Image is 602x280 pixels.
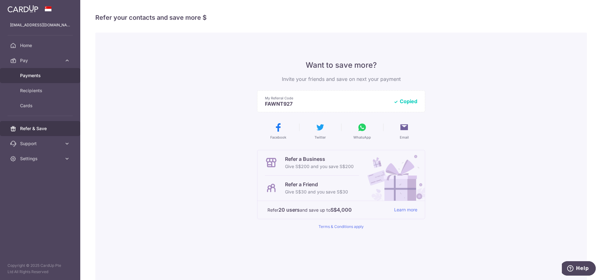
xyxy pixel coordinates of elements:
button: Twitter [302,122,339,140]
iframe: Opens a widget where you can find more information [562,261,596,277]
button: Email [386,122,423,140]
a: Terms & Conditions apply [319,224,364,229]
span: Recipients [20,87,61,94]
span: Pay [20,57,61,64]
span: Facebook [270,135,286,140]
p: Refer and save up to [267,206,389,214]
h4: Refer your contacts and save more $ [95,13,587,23]
p: Refer a Business [285,155,354,163]
p: FAWNT927 [265,101,388,107]
span: Settings [20,156,61,162]
span: Help [14,4,27,10]
span: Cards [20,103,61,109]
span: Payments [20,72,61,79]
p: Give S$200 and you save S$200 [285,163,354,170]
p: My Referral Code [265,96,388,101]
p: Want to save more? [257,60,425,70]
button: Facebook [260,122,297,140]
span: WhatsApp [353,135,371,140]
span: Home [20,42,61,49]
img: Refer [362,150,425,201]
span: Twitter [314,135,326,140]
span: Refer & Save [20,125,61,132]
p: Invite your friends and save on next your payment [257,75,425,83]
button: WhatsApp [344,122,381,140]
img: CardUp [8,5,38,13]
button: Copied [393,98,417,104]
p: Refer a Friend [285,181,348,188]
strong: S$4,000 [330,206,352,214]
span: Email [400,135,409,140]
strong: 20 users [278,206,300,214]
span: Support [20,140,61,147]
a: Learn more [394,206,417,214]
p: [EMAIL_ADDRESS][DOMAIN_NAME] [10,22,70,28]
p: Give S$30 and you save S$30 [285,188,348,196]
